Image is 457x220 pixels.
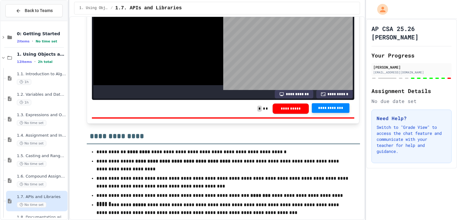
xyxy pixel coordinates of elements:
[371,51,452,60] h2: Your Progress
[17,120,46,126] span: No time set
[373,70,450,75] div: [EMAIL_ADDRESS][DOMAIN_NAME]
[25,8,53,14] span: Back to Teams
[34,59,36,64] span: •
[38,60,53,64] span: 2h total
[115,5,182,12] span: 1.7. APIs and Libraries
[373,64,450,70] div: [PERSON_NAME]
[17,51,66,57] span: 1. Using Objects and Methods
[17,113,66,118] span: 1.3. Expressions and Output [New]
[36,39,57,43] span: No time set
[17,141,46,146] span: No time set
[17,60,32,64] span: 12 items
[17,161,46,167] span: No time set
[17,153,66,159] span: 1.5. Casting and Ranges of Values
[32,39,33,44] span: •
[17,133,66,138] span: 1.4. Assignment and Input
[17,92,66,97] span: 1.2. Variables and Data Types
[17,174,66,179] span: 1.6. Compound Assignment Operators
[17,194,66,200] span: 1.7. APIs and Libraries
[17,202,46,208] span: No time set
[371,87,452,95] h2: Assignment Details
[377,124,446,154] p: Switch to "Grade View" to access the chat feature and communicate with your teacher for help and ...
[17,72,66,77] span: 1.1. Introduction to Algorithms, Programming, and Compilers
[17,31,66,36] span: 0: Getting Started
[17,39,30,43] span: 2 items
[377,115,446,122] h3: Need Help?
[17,181,46,187] span: No time set
[5,4,63,17] button: Back to Teams
[17,79,31,85] span: 1h
[111,6,113,11] span: /
[371,2,390,16] div: My Account
[17,100,31,105] span: 1h
[17,215,66,220] span: 1.8. Documentation with Comments and Preconditions
[371,98,452,105] div: No due date set
[79,6,108,11] span: 1. Using Objects and Methods
[371,24,452,41] h1: AP CSA 25.26 [PERSON_NAME]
